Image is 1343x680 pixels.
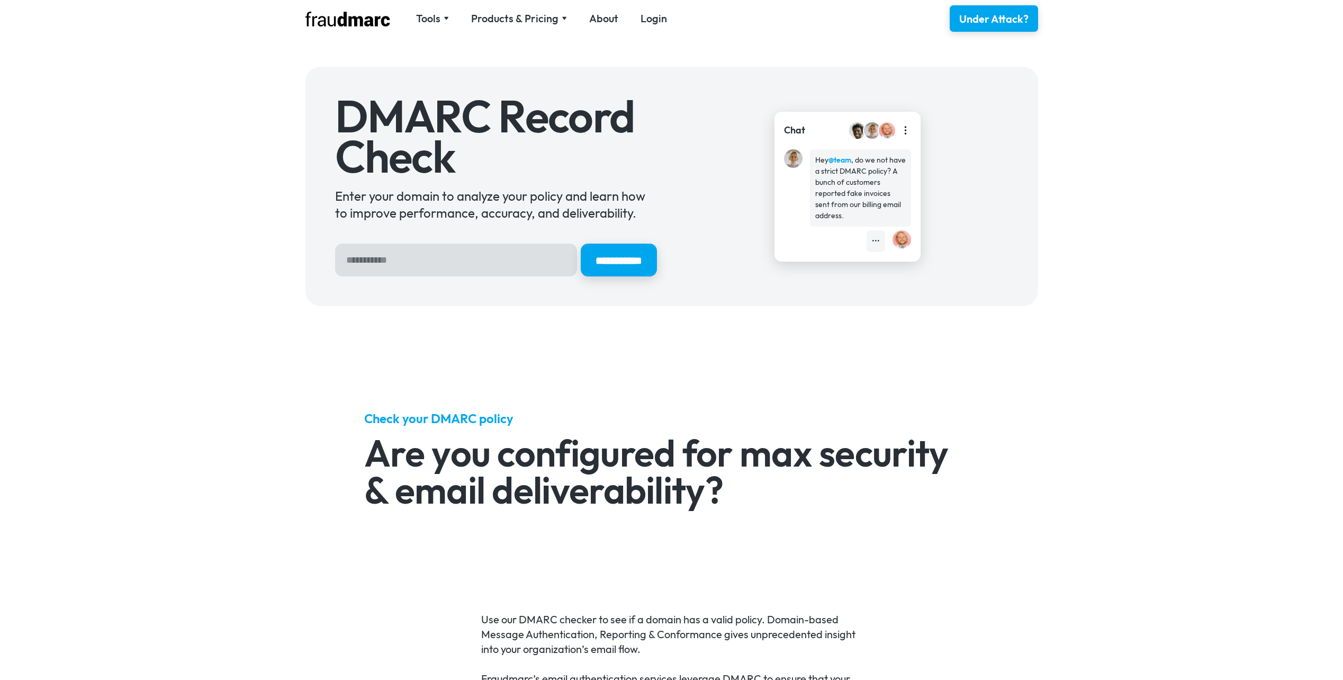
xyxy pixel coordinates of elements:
div: Under Attack? [959,12,1029,26]
div: ••• [872,236,880,247]
a: Under Attack? [950,5,1038,32]
div: Hey , do we not have a strict DMARC policy? A bunch of customers reported fake invoices sent from... [815,155,906,221]
a: Login [641,11,667,26]
h2: Are you configured for max security & email deliverability? [364,434,979,508]
strong: @team [828,155,851,165]
p: Use our DMARC checker to see if a domain has a valid policy. Domain-based Message Authentication,... [481,612,862,657]
div: Products & Pricing [471,11,558,26]
div: Enter your domain to analyze your policy and learn how to improve performance, accuracy, and deli... [335,187,657,221]
div: Tools [416,11,440,26]
div: Products & Pricing [471,11,567,26]
div: Chat [784,123,805,137]
h1: DMARC Record Check [335,96,657,176]
form: Hero Sign Up Form [335,244,657,276]
div: Tools [416,11,449,26]
h5: Check your DMARC policy [364,410,979,427]
a: About [589,11,618,26]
